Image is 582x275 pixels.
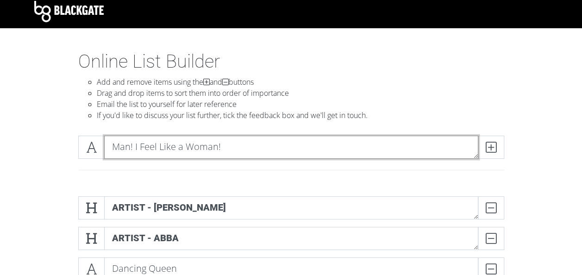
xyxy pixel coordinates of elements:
[78,50,504,73] h1: Online List Builder
[97,76,504,87] li: Add and remove items using the and buttons
[97,110,504,121] li: If you'd like to discuss your list further, tick the feedback box and we'll get in touch.
[34,1,104,22] img: Blackgate
[97,99,504,110] li: Email the list to yourself for later reference
[97,87,504,99] li: Drag and drop items to sort them into order of importance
